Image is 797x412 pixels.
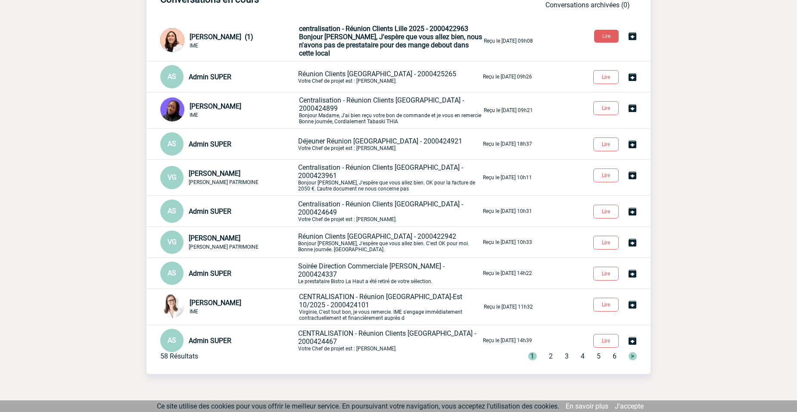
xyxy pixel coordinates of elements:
[190,309,198,315] span: IME
[629,352,637,360] span: >
[160,336,532,344] a: AS Admin SUPER CENTRALISATION - Réunion Clients [GEOGRAPHIC_DATA] - 2000424467Votre Chef de proje...
[190,33,253,41] span: [PERSON_NAME] (1)
[594,30,619,43] button: Lire
[298,163,463,180] span: Centralisation - Réunion Clients [GEOGRAPHIC_DATA] - 2000423961
[160,302,533,310] a: [PERSON_NAME] IME CENTRALISATION - Réunion [GEOGRAPHIC_DATA]-Est 10/2025 - 2000424101Virginie, C'...
[299,293,482,321] p: Virginie, C'est tout bon, je vous remercie. IME s'engage immédiatement contractuellement et finan...
[160,65,296,88] div: Conversation privée : Client - Agence
[298,232,481,253] p: Bonjour [PERSON_NAME], J'espère que vous allez bien. C'est OK pour moi. Bonne journée. [GEOGRAPHI...
[586,238,627,246] a: Lire
[298,163,481,192] p: Bonjour [PERSON_NAME], J'espère que vous allez bien. OK pour la facture de 2050 €. L'autre docume...
[627,170,638,181] img: Archiver la conversation
[586,140,627,148] a: Lire
[627,268,638,279] img: Archiver la conversation
[299,96,482,125] p: Bonjour Madame, J'ai bien reçu votre bon de commande et je vous en remercie Bonne journée, Cordia...
[586,336,627,344] a: Lire
[298,70,456,78] span: Réunion Clients [GEOGRAPHIC_DATA] - 2000425265
[483,208,532,214] p: Reçu le [DATE] 10h31
[483,270,532,276] p: Reçu le [DATE] 14h22
[586,269,627,277] a: Lire
[189,234,240,242] span: [PERSON_NAME]
[160,352,198,360] div: 58 Résultats
[545,1,630,9] a: Conversations archivées (0)
[168,238,177,246] span: VG
[190,112,198,118] span: IME
[298,329,481,352] p: Votre Chef de projet est : [PERSON_NAME].
[168,269,176,277] span: AS
[484,38,533,44] p: Reçu le [DATE] 09h08
[586,207,627,215] a: Lire
[627,139,638,150] img: Archiver la conversation
[615,402,644,410] a: J'accepte
[483,175,532,181] p: Reçu le [DATE] 10h11
[168,140,176,148] span: AS
[298,200,463,216] span: Centralisation - Réunion Clients [GEOGRAPHIC_DATA] - 2000424649
[627,103,638,113] img: Archiver la conversation
[160,132,296,156] div: Conversation privée : Client - Agence
[528,352,537,360] span: 1
[484,107,533,113] p: Reçu le [DATE] 09h21
[160,173,532,181] a: VG [PERSON_NAME] [PERSON_NAME] PATRIMOINE Centralisation - Réunion Clients [GEOGRAPHIC_DATA] - 20...
[299,293,462,309] span: CENTRALISATION - Réunion [GEOGRAPHIC_DATA]-Est 10/2025 - 2000424101
[160,206,532,215] a: AS Admin SUPER Centralisation - Réunion Clients [GEOGRAPHIC_DATA] - 2000424649Votre Chef de proje...
[189,337,231,345] span: Admin SUPER
[627,300,638,310] img: Archiver la conversation
[586,72,627,81] a: Lire
[168,207,176,215] span: AS
[586,103,627,112] a: Lire
[160,262,296,285] div: Conversation privée : Client - Agence
[160,166,296,189] div: Conversation privée : Client - Agence
[160,237,532,246] a: VG [PERSON_NAME] [PERSON_NAME] PATRIMOINE Réunion Clients [GEOGRAPHIC_DATA] - 2000422942Bonjour [...
[627,206,638,217] img: Archiver la conversation
[160,28,184,52] img: 129834-0.png
[189,179,258,185] span: [PERSON_NAME] PATRIMOINE
[160,139,532,147] a: AS Admin SUPER Déjeuner Réunion [GEOGRAPHIC_DATA] - 2000424921Votre Chef de projet est : [PERSON_...
[593,70,619,84] button: Lire
[593,205,619,218] button: Lire
[627,31,638,41] img: Archiver la conversation
[189,73,231,81] span: Admin SUPER
[565,352,569,360] span: 3
[484,304,533,310] p: Reçu le [DATE] 11h32
[160,106,533,114] a: [PERSON_NAME] IME Centralisation - Réunion Clients [GEOGRAPHIC_DATA] - 2000424899Bonjour Madame, ...
[627,72,638,82] img: Archiver la conversation
[587,31,627,40] a: Lire
[298,70,481,84] p: Votre Chef de projet est : [PERSON_NAME].
[160,72,532,80] a: AS Admin SUPER Réunion Clients [GEOGRAPHIC_DATA] - 2000425265Votre Chef de projet est : [PERSON_N...
[597,352,601,360] span: 5
[190,299,241,307] span: [PERSON_NAME]
[160,28,297,54] div: Conversation privée : Client - Agence
[160,268,532,277] a: AS Admin SUPER Soirée Direction Commerciale [PERSON_NAME] - 2000424337Le prestataire Bistro La Ha...
[160,36,533,44] a: [PERSON_NAME] (1) IME centralisation - Réunion Clients Lille 2025 - 2000422963Bonjour [PERSON_NAM...
[189,244,258,250] span: [PERSON_NAME] PATRIMOINE
[627,336,638,346] img: Archiver la conversation
[586,171,627,179] a: Lire
[190,43,198,49] span: IME
[160,97,184,122] img: 131349-0.png
[189,169,240,178] span: [PERSON_NAME]
[593,267,619,281] button: Lire
[298,137,462,145] span: Déjeuner Réunion [GEOGRAPHIC_DATA] - 2000424921
[593,137,619,151] button: Lire
[160,97,297,123] div: Conversation privée : Client - Agence
[299,33,482,57] span: Bonjour [PERSON_NAME], J'espère que vous allez bien, nous n'avons pas de prestataire pour des man...
[189,140,231,148] span: Admin SUPER
[483,239,532,245] p: Reçu le [DATE] 10h33
[168,72,176,81] span: AS
[613,352,616,360] span: 6
[586,300,627,308] a: Lire
[168,173,177,181] span: VG
[299,25,468,33] span: centralisation - Réunion Clients Lille 2025 - 2000422963
[593,169,619,182] button: Lire
[298,329,476,346] span: CENTRALISATION - Réunion Clients [GEOGRAPHIC_DATA] - 2000424467
[483,337,532,343] p: Reçu le [DATE] 14h39
[189,207,231,215] span: Admin SUPER
[160,231,296,254] div: Conversation privée : Client - Agence
[157,402,559,410] span: Ce site utilise des cookies pour vous offrir le meilleur service. En poursuivant votre navigation...
[549,352,553,360] span: 2
[298,200,481,222] p: Votre Chef de projet est : [PERSON_NAME].
[299,96,464,112] span: Centralisation - Réunion Clients [GEOGRAPHIC_DATA] - 2000424899
[160,200,296,223] div: Conversation privée : Client - Agence
[593,298,619,312] button: Lire
[298,262,445,278] span: Soirée Direction Commerciale [PERSON_NAME] - 2000424337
